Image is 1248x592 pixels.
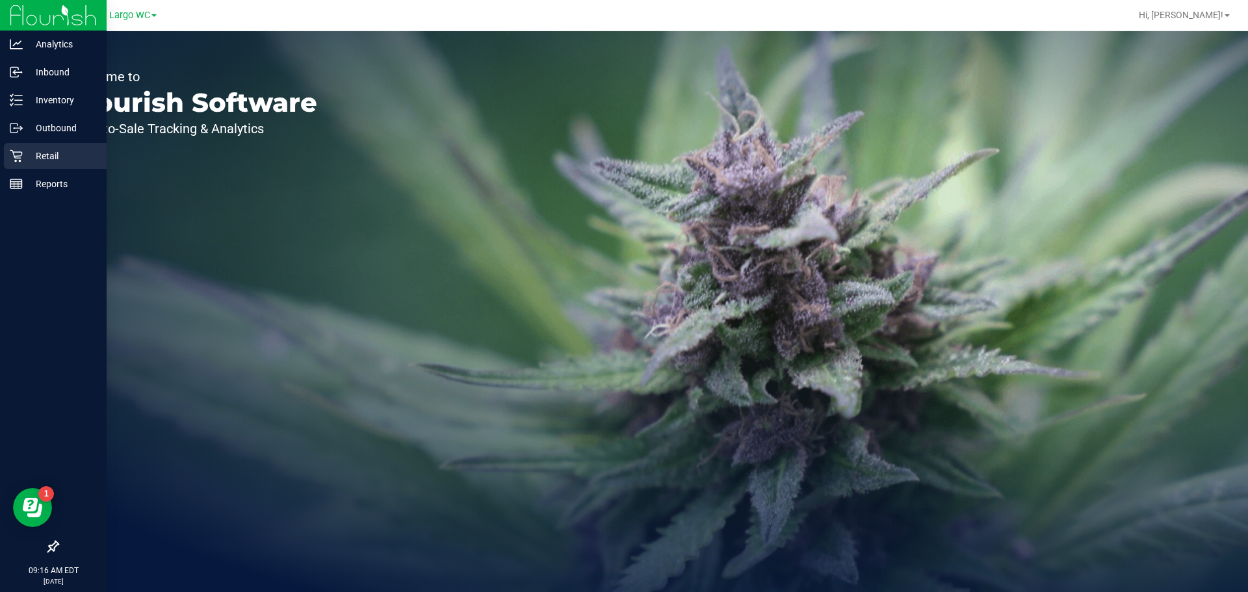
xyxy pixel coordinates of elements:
[38,486,54,502] iframe: Resource center unread badge
[10,149,23,162] inline-svg: Retail
[70,70,317,83] p: Welcome to
[70,122,317,135] p: Seed-to-Sale Tracking & Analytics
[6,576,101,586] p: [DATE]
[70,90,317,116] p: Flourish Software
[10,122,23,135] inline-svg: Outbound
[23,92,101,108] p: Inventory
[23,36,101,52] p: Analytics
[10,38,23,51] inline-svg: Analytics
[10,66,23,79] inline-svg: Inbound
[10,177,23,190] inline-svg: Reports
[23,120,101,136] p: Outbound
[13,488,52,527] iframe: Resource center
[23,148,101,164] p: Retail
[6,565,101,576] p: 09:16 AM EDT
[23,176,101,192] p: Reports
[10,94,23,107] inline-svg: Inventory
[1139,10,1223,20] span: Hi, [PERSON_NAME]!
[23,64,101,80] p: Inbound
[109,10,150,21] span: Largo WC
